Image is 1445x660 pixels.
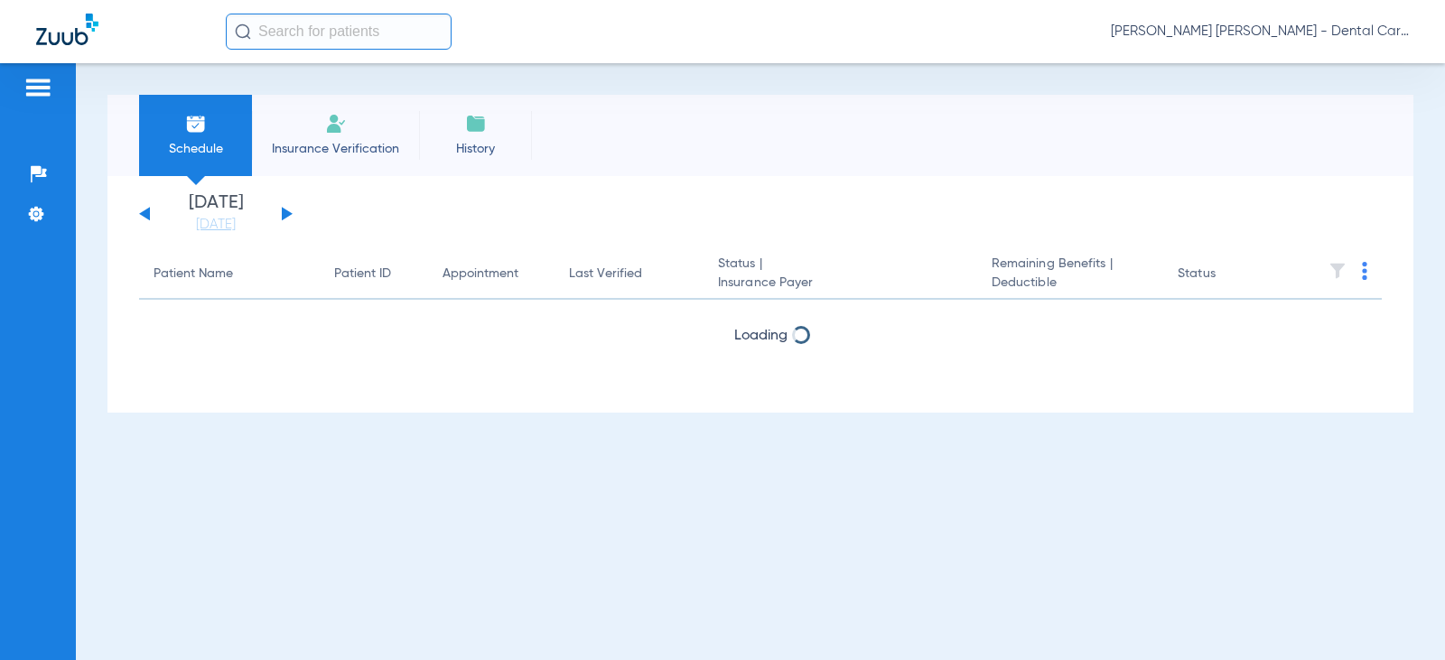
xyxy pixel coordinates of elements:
img: Search Icon [235,23,251,40]
a: [DATE] [162,216,270,234]
th: Status | [704,249,977,300]
img: filter.svg [1328,262,1347,280]
img: group-dot-blue.svg [1362,262,1367,280]
li: [DATE] [162,194,270,234]
span: Insurance Payer [718,274,963,293]
input: Search for patients [226,14,452,50]
div: Appointment [443,265,540,284]
span: Deductible [992,274,1149,293]
span: Insurance Verification [266,140,406,158]
span: [PERSON_NAME] [PERSON_NAME] - Dental Care of [PERSON_NAME] [1111,23,1409,41]
img: History [465,113,487,135]
div: Last Verified [569,265,642,284]
div: Patient ID [334,265,414,284]
img: Zuub Logo [36,14,98,45]
img: Manual Insurance Verification [325,113,347,135]
div: Appointment [443,265,518,284]
img: hamburger-icon [23,77,52,98]
th: Remaining Benefits | [977,249,1163,300]
span: Loading [734,329,788,343]
div: Patient Name [154,265,233,284]
div: Last Verified [569,265,689,284]
div: Patient ID [334,265,391,284]
span: Schedule [153,140,238,158]
span: History [433,140,518,158]
th: Status [1163,249,1285,300]
div: Patient Name [154,265,305,284]
img: Schedule [185,113,207,135]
